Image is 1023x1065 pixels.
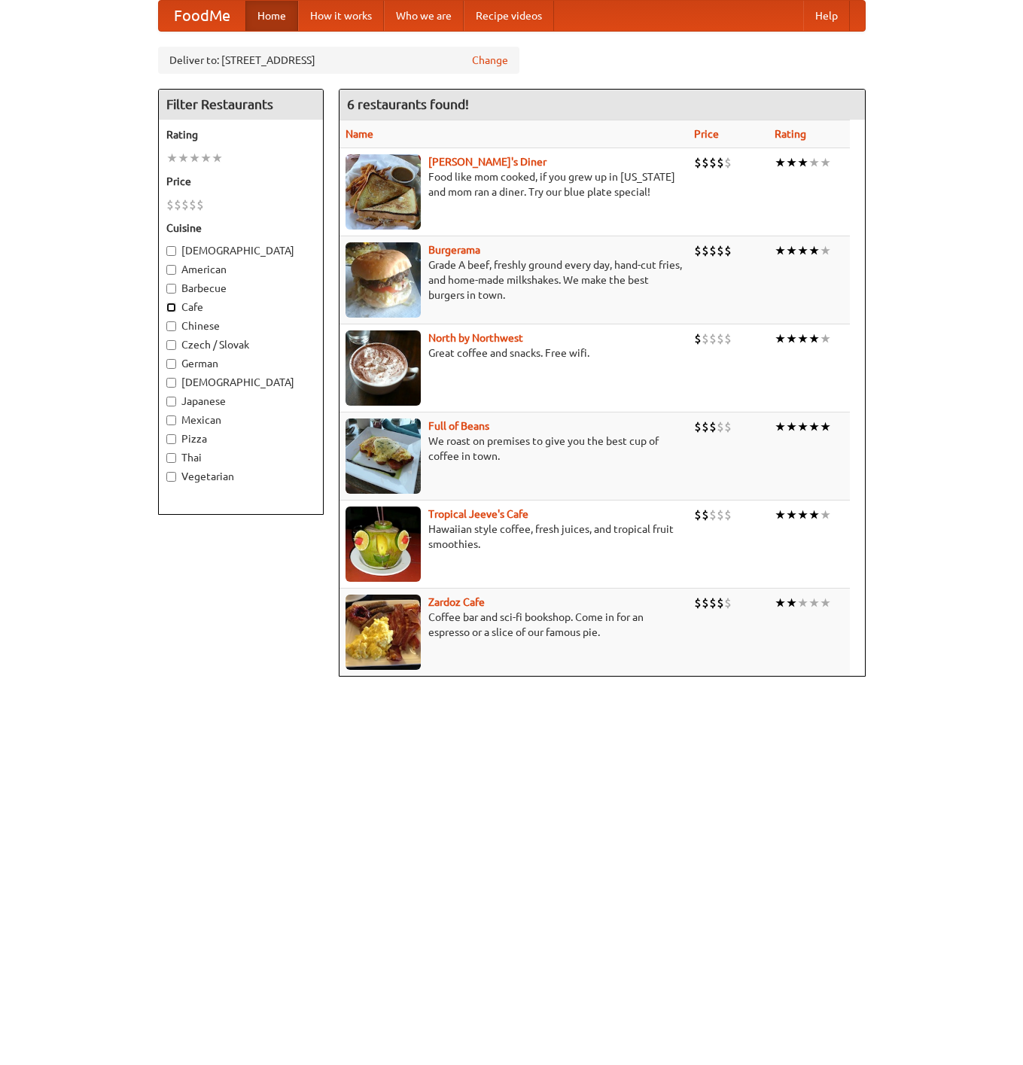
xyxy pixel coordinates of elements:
[158,47,519,74] div: Deliver to: [STREET_ADDRESS]
[786,242,797,259] li: ★
[166,300,315,315] label: Cafe
[346,242,421,318] img: burgerama.jpg
[797,595,808,611] li: ★
[694,128,719,140] a: Price
[166,394,315,409] label: Japanese
[786,507,797,523] li: ★
[797,330,808,347] li: ★
[702,330,709,347] li: $
[181,196,189,213] li: $
[820,595,831,611] li: ★
[384,1,464,31] a: Who we are
[346,330,421,406] img: north.jpg
[797,418,808,435] li: ★
[808,418,820,435] li: ★
[245,1,298,31] a: Home
[166,243,315,258] label: [DEMOGRAPHIC_DATA]
[166,150,178,166] li: ★
[694,595,702,611] li: $
[775,128,806,140] a: Rating
[428,596,485,608] b: Zardoz Cafe
[166,321,176,331] input: Chinese
[702,242,709,259] li: $
[694,330,702,347] li: $
[166,431,315,446] label: Pizza
[166,378,176,388] input: [DEMOGRAPHIC_DATA]
[166,262,315,277] label: American
[694,507,702,523] li: $
[428,420,489,432] a: Full of Beans
[724,418,732,435] li: $
[159,1,245,31] a: FoodMe
[189,196,196,213] li: $
[166,356,315,371] label: German
[786,595,797,611] li: ★
[346,507,421,582] img: jeeves.jpg
[428,332,523,344] a: North by Northwest
[786,154,797,171] li: ★
[346,128,373,140] a: Name
[808,154,820,171] li: ★
[200,150,212,166] li: ★
[709,418,717,435] li: $
[166,221,315,236] h5: Cuisine
[820,507,831,523] li: ★
[797,242,808,259] li: ★
[694,242,702,259] li: $
[166,415,176,425] input: Mexican
[166,246,176,256] input: [DEMOGRAPHIC_DATA]
[717,330,724,347] li: $
[820,154,831,171] li: ★
[428,244,480,256] b: Burgerama
[212,150,223,166] li: ★
[166,337,315,352] label: Czech / Slovak
[702,418,709,435] li: $
[174,196,181,213] li: $
[166,412,315,428] label: Mexican
[775,242,786,259] li: ★
[724,507,732,523] li: $
[166,359,176,369] input: German
[166,453,176,463] input: Thai
[724,154,732,171] li: $
[346,154,421,230] img: sallys.jpg
[775,154,786,171] li: ★
[472,53,508,68] a: Change
[709,242,717,259] li: $
[428,156,547,168] a: [PERSON_NAME]'s Diner
[717,154,724,171] li: $
[702,154,709,171] li: $
[820,242,831,259] li: ★
[820,418,831,435] li: ★
[189,150,200,166] li: ★
[347,97,469,111] ng-pluralize: 6 restaurants found!
[820,330,831,347] li: ★
[797,154,808,171] li: ★
[428,508,528,520] a: Tropical Jeeve's Cafe
[694,418,702,435] li: $
[166,318,315,333] label: Chinese
[166,196,174,213] li: $
[159,90,323,120] h4: Filter Restaurants
[717,507,724,523] li: $
[724,330,732,347] li: $
[803,1,850,31] a: Help
[717,418,724,435] li: $
[166,265,176,275] input: American
[808,330,820,347] li: ★
[166,281,315,296] label: Barbecue
[694,154,702,171] li: $
[166,174,315,189] h5: Price
[808,595,820,611] li: ★
[196,196,204,213] li: $
[786,330,797,347] li: ★
[166,472,176,482] input: Vegetarian
[709,154,717,171] li: $
[717,242,724,259] li: $
[166,469,315,484] label: Vegetarian
[775,595,786,611] li: ★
